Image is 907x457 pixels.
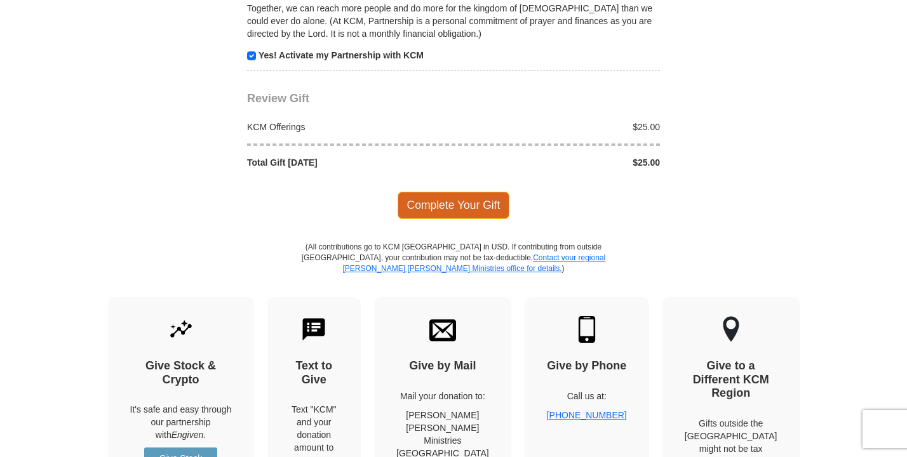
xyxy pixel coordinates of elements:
[429,316,456,343] img: envelope.svg
[547,359,627,373] h4: Give by Phone
[247,2,660,40] p: Together, we can reach more people and do more for the kingdom of [DEMOGRAPHIC_DATA] than we coul...
[130,403,232,441] p: It's safe and easy through our partnership with
[241,121,454,133] div: KCM Offerings
[301,242,606,297] p: (All contributions go to KCM [GEOGRAPHIC_DATA] in USD. If contributing from outside [GEOGRAPHIC_D...
[290,359,339,387] h4: Text to Give
[547,410,627,420] a: [PHONE_NUMBER]
[259,50,424,60] strong: Yes! Activate my Partnership with KCM
[453,156,667,169] div: $25.00
[453,121,667,133] div: $25.00
[247,92,309,105] span: Review Gift
[574,316,600,343] img: mobile.svg
[130,359,232,387] h4: Give Stock & Crypto
[547,390,627,402] p: Call us at:
[300,316,327,343] img: text-to-give.svg
[396,359,489,373] h4: Give by Mail
[342,253,605,273] a: Contact your regional [PERSON_NAME] [PERSON_NAME] Ministries office for details.
[241,156,454,169] div: Total Gift [DATE]
[171,430,206,440] i: Engiven.
[396,390,489,402] p: Mail your donation to:
[168,316,194,343] img: give-by-stock.svg
[722,316,740,343] img: other-region
[398,192,510,218] span: Complete Your Gift
[685,359,777,401] h4: Give to a Different KCM Region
